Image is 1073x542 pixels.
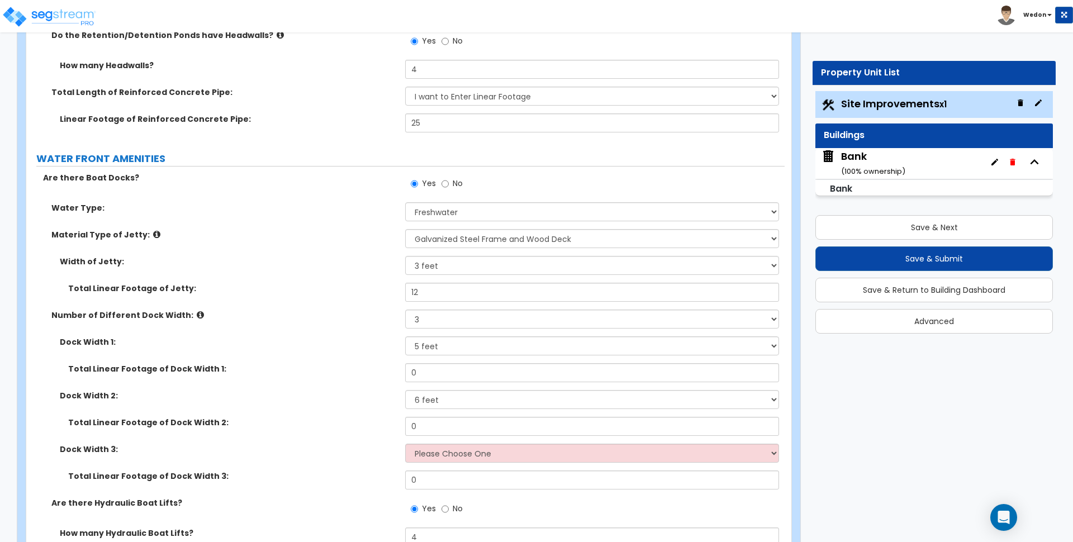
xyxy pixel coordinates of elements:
label: Total Linear Footage of Dock Width 3: [68,470,397,482]
label: Total Linear Footage of Dock Width 1: [68,363,397,374]
div: Open Intercom Messenger [990,504,1017,531]
button: Save & Next [815,215,1053,240]
label: Linear Footage of Reinforced Concrete Pipe: [60,113,397,125]
label: How many Headwalls? [60,60,397,71]
label: Are there Boat Docks? [43,172,397,183]
span: No [453,35,463,46]
div: Property Unit List [821,66,1047,79]
label: Material Type of Jetty: [51,229,397,240]
input: No [441,35,449,47]
i: click for more info! [277,31,284,39]
small: ( 100 % ownership) [841,166,905,177]
span: Site Improvements [841,97,947,111]
label: Are there Hydraulic Boat Lifts? [51,497,397,508]
img: building.svg [821,149,835,164]
b: Wedon [1023,11,1046,19]
label: Total Length of Reinforced Concrete Pipe: [51,87,397,98]
label: Total Linear Footage of Dock Width 2: [68,417,397,428]
label: How many Hydraulic Boat Lifts? [60,527,397,539]
label: Dock Width 1: [60,336,397,348]
label: Water Type: [51,202,397,213]
span: Yes [422,503,436,514]
div: Buildings [824,129,1044,142]
label: Dock Width 2: [60,390,397,401]
img: Construction.png [821,98,835,112]
span: Yes [422,178,436,189]
input: Yes [411,35,418,47]
div: Bank [841,149,905,178]
button: Save & Return to Building Dashboard [815,278,1053,302]
i: click for more info! [197,311,204,319]
img: avatar.png [996,6,1016,25]
span: Bank [821,149,905,178]
span: Yes [422,35,436,46]
small: x1 [939,98,947,110]
input: Yes [411,503,418,515]
span: No [453,178,463,189]
button: Advanced [815,309,1053,334]
img: logo_pro_r.png [2,6,97,28]
i: click for more info! [153,230,160,239]
label: Dock Width 3: [60,444,397,455]
label: Number of Different Dock Width: [51,310,397,321]
input: Yes [411,178,418,190]
label: Width of Jetty: [60,256,397,267]
small: Bank [830,182,852,195]
label: WATER FRONT AMENITIES [36,151,785,166]
label: Do the Retention/Detention Ponds have Headwalls? [51,30,397,41]
label: Total Linear Footage of Jetty: [68,283,397,294]
input: No [441,178,449,190]
span: No [453,503,463,514]
input: No [441,503,449,515]
button: Save & Submit [815,246,1053,271]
